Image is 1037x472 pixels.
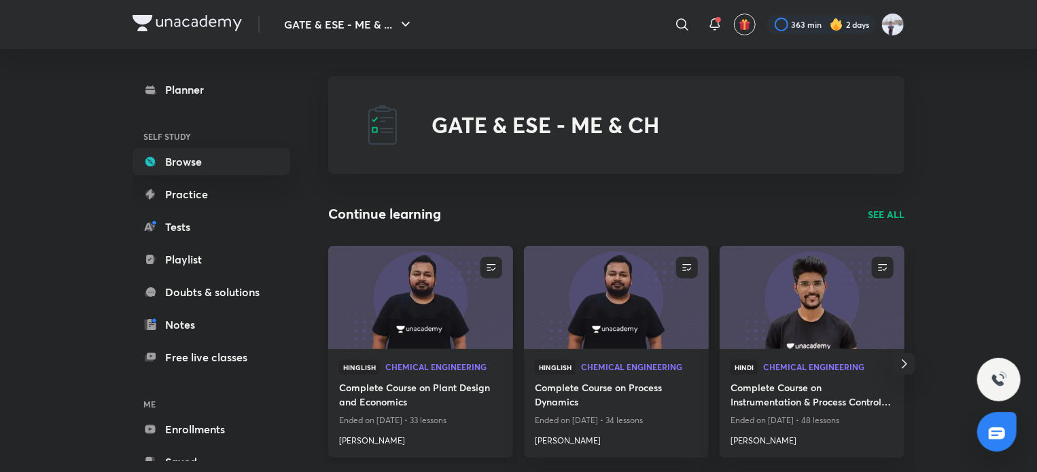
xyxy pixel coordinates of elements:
img: Company Logo [133,15,242,31]
span: Chemical Engineering [763,363,894,371]
a: Browse [133,148,290,175]
a: Chemical Engineering [763,363,894,372]
img: GATE & ESE - ME & CH [361,103,404,147]
a: Complete Course on Plant Design and Economics [339,380,502,412]
span: Hinglish [535,360,576,375]
a: new-thumbnail [328,246,513,349]
a: Playlist [133,246,290,273]
span: Hinglish [339,360,380,375]
button: GATE & ESE - ME & ... [276,11,422,38]
a: new-thumbnail [720,246,904,349]
a: new-thumbnail [524,246,709,349]
img: Nikhil [881,13,904,36]
img: new-thumbnail [718,244,906,350]
span: Hindi [731,360,758,375]
a: Chemical Engineering [581,363,698,372]
img: ttu [991,371,1007,388]
span: Chemical Engineering [385,363,502,371]
h6: ME [133,393,290,416]
a: [PERSON_NAME] [731,429,894,447]
a: Notes [133,311,290,338]
a: Company Logo [133,15,242,35]
p: Ended on [DATE] • 33 lessons [339,412,502,429]
a: [PERSON_NAME] [339,429,502,447]
img: avatar [739,18,751,31]
p: Ended on [DATE] • 48 lessons [731,412,894,429]
img: streak [830,18,843,31]
img: new-thumbnail [522,244,710,350]
a: Planner [133,76,290,103]
span: Chemical Engineering [581,363,698,371]
a: Doubts & solutions [133,278,290,306]
a: Chemical Engineering [385,363,502,372]
h2: GATE & ESE - ME & CH [432,112,659,138]
h2: Continue learning [328,204,441,224]
p: Ended on [DATE] • 34 lessons [535,412,698,429]
a: Practice [133,181,290,208]
a: SEE ALL [868,207,904,221]
a: Free live classes [133,344,290,371]
button: avatar [734,14,756,35]
a: Complete Course on Process Dynamics [535,380,698,412]
a: Tests [133,213,290,240]
a: Complete Course on Instrumentation & Process Control for GATE 2026/27 [731,380,894,412]
h6: SELF STUDY [133,125,290,148]
a: [PERSON_NAME] [535,429,698,447]
img: new-thumbnail [326,244,514,350]
a: Enrollments [133,416,290,443]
